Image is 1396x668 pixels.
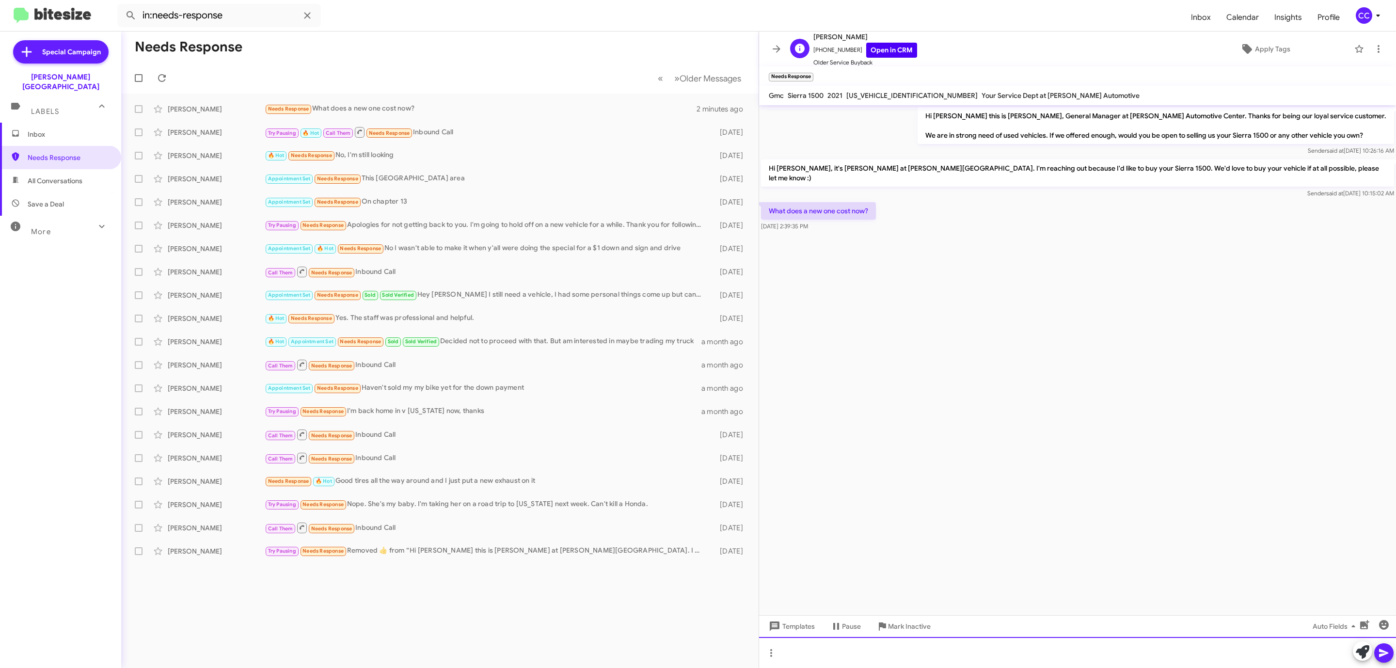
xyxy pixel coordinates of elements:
[268,315,285,321] span: 🔥 Hot
[813,43,917,58] span: [PHONE_NUMBER]
[340,338,381,345] span: Needs Response
[326,130,351,136] span: Call Them
[168,174,265,184] div: [PERSON_NAME]
[268,270,293,276] span: Call Them
[311,525,352,532] span: Needs Response
[918,107,1394,144] p: Hi [PERSON_NAME] this is [PERSON_NAME], General Manager at [PERSON_NAME] Automotive Center. Thank...
[1310,3,1348,32] span: Profile
[302,130,319,136] span: 🔥 Hot
[168,430,265,440] div: [PERSON_NAME]
[761,223,808,230] span: [DATE] 2:39:35 PM
[761,202,876,220] p: What does a new one cost now?
[168,337,265,347] div: [PERSON_NAME]
[268,152,285,159] span: 🔥 Hot
[707,127,751,137] div: [DATE]
[846,91,978,100] span: [US_VEHICLE_IDENTIFICATION_NUMBER]
[1267,3,1310,32] a: Insights
[268,385,311,391] span: Appointment Set
[291,315,332,321] span: Needs Response
[265,382,701,394] div: Haven't sold my my bike yet for the down payment
[168,407,265,416] div: [PERSON_NAME]
[117,4,321,27] input: Search
[265,289,707,301] div: Hey [PERSON_NAME] I still need a vehicle, I had some personal things come up but can I still buy ...
[265,103,697,114] div: What does a new one cost now?
[268,548,296,554] span: Try Pausing
[842,618,861,635] span: Pause
[823,618,869,635] button: Pause
[317,245,333,252] span: 🔥 Hot
[707,221,751,230] div: [DATE]
[668,68,747,88] button: Next
[265,545,707,557] div: Removed ‌👍‌ from “ Hi [PERSON_NAME] this is [PERSON_NAME] at [PERSON_NAME][GEOGRAPHIC_DATA]. I wa...
[1356,7,1372,24] div: CC
[168,290,265,300] div: [PERSON_NAME]
[340,245,381,252] span: Needs Response
[769,73,813,81] small: Needs Response
[680,73,741,84] span: Older Messages
[168,127,265,137] div: [PERSON_NAME]
[761,159,1394,187] p: Hi [PERSON_NAME], it's [PERSON_NAME] at [PERSON_NAME][GEOGRAPHIC_DATA]. I'm reaching out because ...
[707,197,751,207] div: [DATE]
[1308,147,1394,154] span: Sender [DATE] 10:26:16 AM
[769,91,784,100] span: Gmc
[365,292,376,298] span: Sold
[268,199,311,205] span: Appointment Set
[265,266,707,278] div: Inbound Call
[701,360,751,370] div: a month ago
[268,175,311,182] span: Appointment Set
[268,222,296,228] span: Try Pausing
[265,522,707,534] div: Inbound Call
[268,432,293,439] span: Call Them
[701,383,751,393] div: a month ago
[707,523,751,533] div: [DATE]
[302,501,344,508] span: Needs Response
[707,174,751,184] div: [DATE]
[382,292,414,298] span: Sold Verified
[1313,618,1359,635] span: Auto Fields
[168,244,265,254] div: [PERSON_NAME]
[813,58,917,67] span: Older Service Buyback
[888,618,931,635] span: Mark Inactive
[982,91,1140,100] span: Your Service Dept at [PERSON_NAME] Automotive
[317,199,358,205] span: Needs Response
[168,453,265,463] div: [PERSON_NAME]
[168,221,265,230] div: [PERSON_NAME]
[268,292,311,298] span: Appointment Set
[168,477,265,486] div: [PERSON_NAME]
[265,126,707,138] div: Inbound Call
[652,68,669,88] button: Previous
[265,452,707,464] div: Inbound Call
[31,227,51,236] span: More
[707,314,751,323] div: [DATE]
[168,523,265,533] div: [PERSON_NAME]
[168,267,265,277] div: [PERSON_NAME]
[265,150,707,161] div: No, I'm still looking
[168,500,265,509] div: [PERSON_NAME]
[316,478,332,484] span: 🔥 Hot
[652,68,747,88] nav: Page navigation example
[13,40,109,64] a: Special Campaign
[168,360,265,370] div: [PERSON_NAME]
[388,338,399,345] span: Sold
[268,363,293,369] span: Call Them
[767,618,815,635] span: Templates
[265,243,707,254] div: No I wasn't able to make it when y'all were doing the special for a $1 down and sign and drive
[28,176,82,186] span: All Conversations
[1255,40,1290,58] span: Apply Tags
[268,245,311,252] span: Appointment Set
[1183,3,1219,32] span: Inbox
[701,337,751,347] div: a month ago
[759,618,823,635] button: Templates
[658,72,663,84] span: «
[317,175,358,182] span: Needs Response
[707,151,751,160] div: [DATE]
[1327,147,1344,154] span: said at
[168,104,265,114] div: [PERSON_NAME]
[265,313,707,324] div: Yes. The staff was professional and helpful.
[265,173,707,184] div: This [GEOGRAPHIC_DATA] area
[369,130,410,136] span: Needs Response
[168,383,265,393] div: [PERSON_NAME]
[265,196,707,207] div: On chapter 13
[707,267,751,277] div: [DATE]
